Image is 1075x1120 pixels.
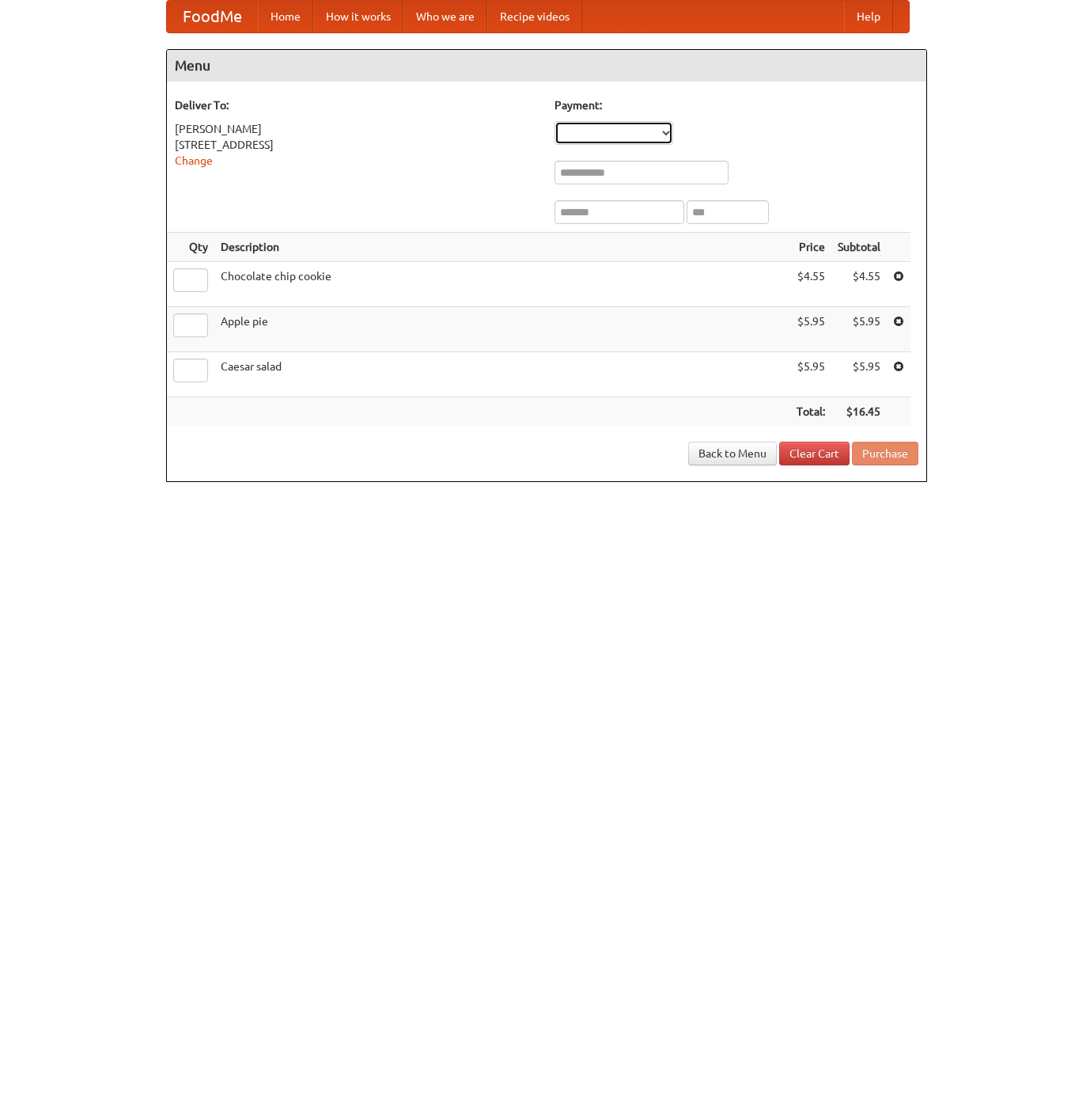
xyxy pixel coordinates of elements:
td: $5.95 [790,307,831,352]
a: Clear Cart [779,442,850,465]
td: Caesar salad [214,352,790,397]
a: Who we are [403,1,487,32]
a: FoodMe [167,1,258,32]
td: $4.55 [831,262,887,307]
td: $5.95 [790,352,831,397]
a: Back to Menu [688,442,777,465]
a: Home [258,1,313,32]
th: $16.45 [831,397,887,427]
th: Price [790,233,831,262]
th: Qty [167,233,214,262]
th: Subtotal [831,233,887,262]
div: [STREET_ADDRESS] [175,137,539,153]
a: Recipe videos [487,1,582,32]
td: $5.95 [831,307,887,352]
h5: Deliver To: [175,97,539,113]
a: How it works [313,1,403,32]
a: Help [844,1,893,32]
td: Apple pie [214,307,790,352]
td: $4.55 [790,262,831,307]
td: $5.95 [831,352,887,397]
th: Description [214,233,790,262]
h5: Payment: [555,97,918,113]
h4: Menu [167,50,926,82]
td: Chocolate chip cookie [214,262,790,307]
th: Total: [790,397,831,427]
button: Purchase [852,442,918,465]
a: Change [175,154,213,167]
div: [PERSON_NAME] [175,121,539,137]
